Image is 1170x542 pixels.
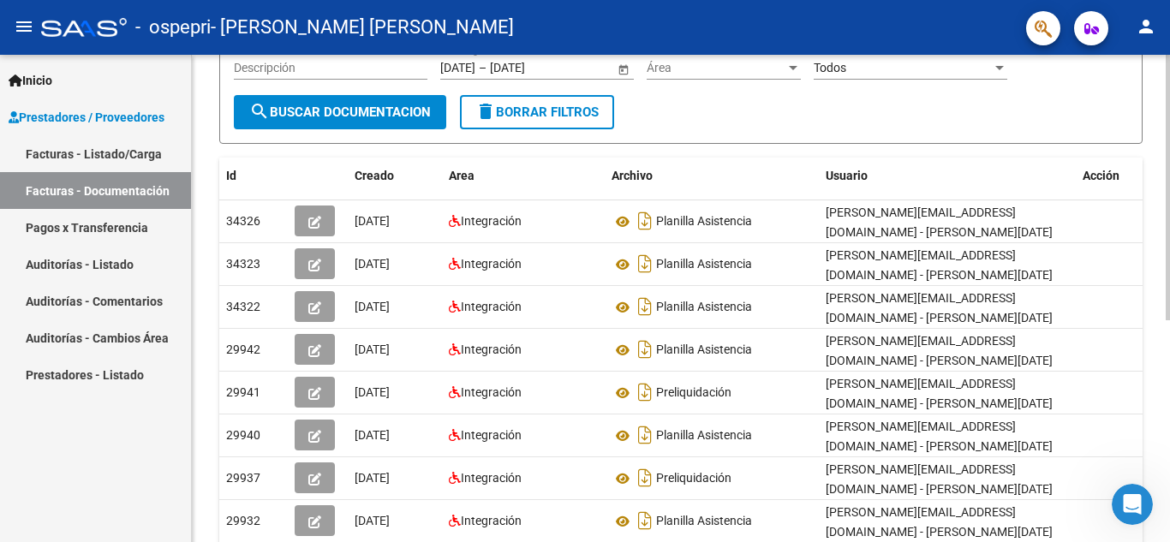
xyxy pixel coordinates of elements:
[612,169,653,182] span: Archivo
[634,250,656,277] i: Descargar documento
[9,108,164,127] span: Prestadores / Proveedores
[1112,484,1153,525] iframe: Intercom live chat
[14,16,34,37] mat-icon: menu
[219,158,288,194] datatable-header-cell: Id
[226,214,260,228] span: 34326
[656,386,731,400] span: Preliquidación
[355,471,390,485] span: [DATE]
[348,158,442,194] datatable-header-cell: Creado
[826,169,868,182] span: Usuario
[226,300,260,313] span: 34322
[826,291,1053,325] span: [PERSON_NAME][EMAIL_ADDRESS][DOMAIN_NAME] - [PERSON_NAME][DATE]
[634,421,656,449] i: Descargar documento
[656,258,752,271] span: Planilla Asistencia
[475,104,599,120] span: Borrar Filtros
[135,9,211,46] span: - ospepri
[819,158,1076,194] datatable-header-cell: Usuario
[656,429,752,443] span: Planilla Asistencia
[656,515,752,528] span: Planilla Asistencia
[355,514,390,527] span: [DATE]
[355,214,390,228] span: [DATE]
[634,336,656,363] i: Descargar documento
[449,169,475,182] span: Area
[656,301,752,314] span: Planilla Asistencia
[490,61,574,75] input: Fecha fin
[814,61,846,74] span: Todos
[479,61,487,75] span: –
[461,300,522,313] span: Integración
[460,95,614,129] button: Borrar Filtros
[226,471,260,485] span: 29937
[634,507,656,534] i: Descargar documento
[656,215,752,229] span: Planilla Asistencia
[826,248,1053,282] span: [PERSON_NAME][EMAIL_ADDRESS][DOMAIN_NAME] - [PERSON_NAME][DATE]
[249,104,431,120] span: Buscar Documentacion
[1076,158,1161,194] datatable-header-cell: Acción
[634,293,656,320] i: Descargar documento
[461,514,522,527] span: Integración
[226,169,236,182] span: Id
[826,334,1053,367] span: [PERSON_NAME][EMAIL_ADDRESS][DOMAIN_NAME] - [PERSON_NAME][DATE]
[461,471,522,485] span: Integración
[656,472,731,485] span: Preliquidación
[249,101,270,122] mat-icon: search
[656,343,752,357] span: Planilla Asistencia
[9,71,52,90] span: Inicio
[440,61,475,75] input: Fecha inicio
[355,257,390,271] span: [DATE]
[234,95,446,129] button: Buscar Documentacion
[1083,169,1119,182] span: Acción
[461,214,522,228] span: Integración
[826,377,1053,410] span: [PERSON_NAME][EMAIL_ADDRESS][DOMAIN_NAME] - [PERSON_NAME][DATE]
[461,428,522,442] span: Integración
[826,420,1053,453] span: [PERSON_NAME][EMAIL_ADDRESS][DOMAIN_NAME] - [PERSON_NAME][DATE]
[226,428,260,442] span: 29940
[1136,16,1156,37] mat-icon: person
[461,257,522,271] span: Integración
[826,205,1053,239] span: [PERSON_NAME][EMAIL_ADDRESS][DOMAIN_NAME] - [PERSON_NAME][DATE]
[355,428,390,442] span: [DATE]
[355,300,390,313] span: [DATE]
[826,462,1053,496] span: [PERSON_NAME][EMAIL_ADDRESS][DOMAIN_NAME] - [PERSON_NAME][DATE]
[634,378,656,406] i: Descargar documento
[226,342,260,356] span: 29942
[826,505,1053,539] span: [PERSON_NAME][EMAIL_ADDRESS][DOMAIN_NAME] - [PERSON_NAME][DATE]
[226,514,260,527] span: 29932
[634,464,656,491] i: Descargar documento
[442,158,605,194] datatable-header-cell: Area
[647,61,785,75] span: Área
[355,385,390,399] span: [DATE]
[614,60,632,78] button: Open calendar
[226,385,260,399] span: 29941
[461,342,522,356] span: Integración
[355,342,390,356] span: [DATE]
[634,207,656,235] i: Descargar documento
[475,101,496,122] mat-icon: delete
[226,257,260,271] span: 34323
[461,385,522,399] span: Integración
[355,169,394,182] span: Creado
[211,9,514,46] span: - [PERSON_NAME] [PERSON_NAME]
[605,158,819,194] datatable-header-cell: Archivo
